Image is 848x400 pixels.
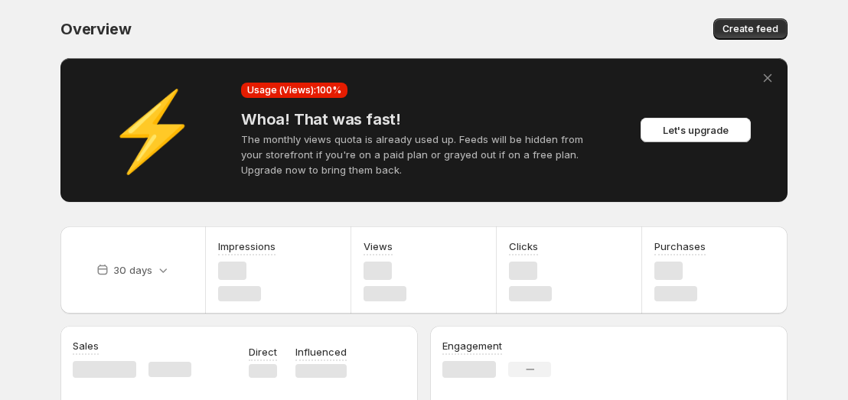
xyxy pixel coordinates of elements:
[113,262,152,278] p: 30 days
[295,344,347,359] p: Influenced
[713,18,788,40] button: Create feed
[442,338,502,353] h3: Engagement
[641,118,751,142] button: Let's upgrade
[241,110,607,128] h4: Whoa! That was fast!
[722,23,778,35] span: Create feed
[249,344,277,359] p: Direct
[73,338,99,353] h3: Sales
[509,239,538,254] h3: Clicks
[241,83,347,98] div: Usage (Views): 100 %
[241,132,607,177] p: The monthly views quota is already used up. Feeds will be hidden from your storefront if you're o...
[76,122,229,138] div: ⚡
[663,122,729,138] span: Let's upgrade
[218,239,276,254] h3: Impressions
[364,239,393,254] h3: Views
[60,20,131,38] span: Overview
[654,239,706,254] h3: Purchases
